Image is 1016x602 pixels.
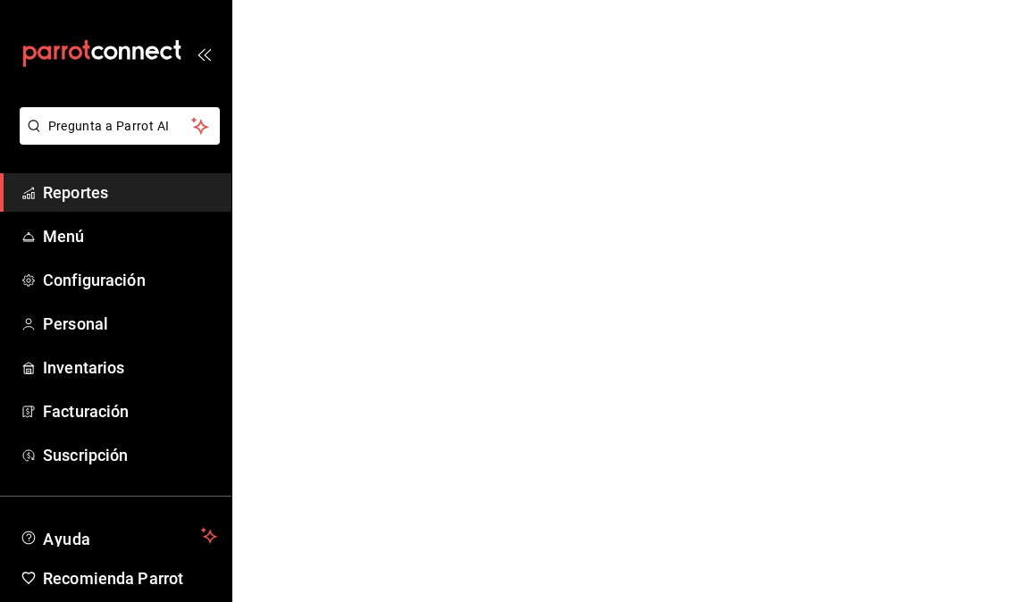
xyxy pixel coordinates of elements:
[43,224,217,248] span: Menú
[43,355,217,380] span: Inventarios
[43,443,217,467] span: Suscripción
[20,107,220,145] button: Pregunta a Parrot AI
[197,46,211,61] button: open_drawer_menu
[43,180,217,205] span: Reportes
[43,525,194,547] span: Ayuda
[43,399,217,423] span: Facturación
[43,312,217,336] span: Personal
[48,117,192,136] span: Pregunta a Parrot AI
[43,268,217,292] span: Configuración
[13,130,220,148] a: Pregunta a Parrot AI
[43,566,217,590] span: Recomienda Parrot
